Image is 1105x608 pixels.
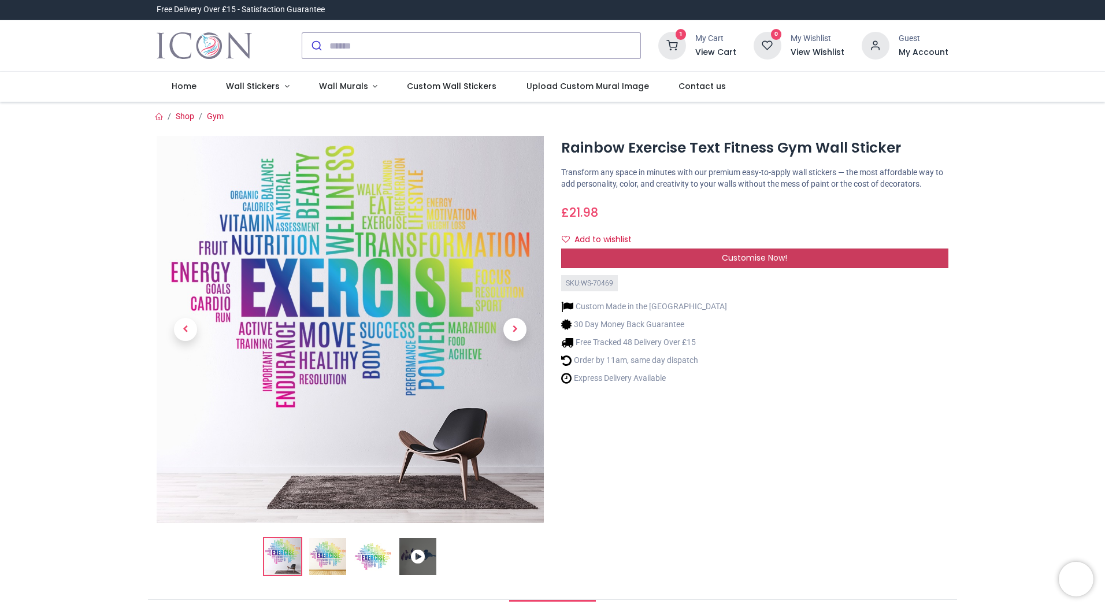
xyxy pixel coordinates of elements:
[561,318,727,331] li: 30 Day Money Back Guarantee
[561,372,727,384] li: Express Delivery Available
[561,167,948,190] p: Transform any space in minutes with our premium easy-to-apply wall stickers — the most affordable...
[1059,562,1093,596] iframe: Brevo live chat
[319,80,368,92] span: Wall Murals
[561,301,727,313] li: Custom Made in the [GEOGRAPHIC_DATA]
[899,33,948,45] div: Guest
[561,204,598,221] span: £
[157,29,252,62] img: Icon Wall Stickers
[695,47,736,58] a: View Cart
[354,538,391,575] img: WS-70469-03
[561,138,948,158] h1: Rainbow Exercise Text Fitness Gym Wall Sticker
[561,354,727,366] li: Order by 11am, same day dispatch
[302,33,329,58] button: Submit
[157,4,325,16] div: Free Delivery Over £15 - Satisfaction Guarantee
[526,80,649,92] span: Upload Custom Mural Image
[676,29,687,40] sup: 1
[309,538,346,575] img: WS-70469-02
[157,194,214,465] a: Previous
[561,336,727,349] li: Free Tracked 48 Delivery Over £15
[899,47,948,58] a: My Account
[226,80,280,92] span: Wall Stickers
[157,29,252,62] a: Logo of Icon Wall Stickers
[176,112,194,121] a: Shop
[561,275,618,292] div: SKU: WS-70469
[486,194,544,465] a: Next
[695,33,736,45] div: My Cart
[407,80,496,92] span: Custom Wall Stickers
[722,252,787,264] span: Customise Now!
[157,136,544,523] img: Rainbow Exercise Text Fitness Gym Wall Sticker
[172,80,196,92] span: Home
[207,112,224,121] a: Gym
[562,235,570,243] i: Add to wishlist
[791,47,844,58] a: View Wishlist
[503,318,526,341] span: Next
[561,230,642,250] button: Add to wishlistAdd to wishlist
[211,72,304,102] a: Wall Stickers
[174,318,197,341] span: Previous
[791,33,844,45] div: My Wishlist
[569,204,598,221] span: 21.98
[771,29,782,40] sup: 0
[658,40,686,50] a: 1
[264,538,301,575] img: Rainbow Exercise Text Fitness Gym Wall Sticker
[678,80,726,92] span: Contact us
[706,4,948,16] iframe: Customer reviews powered by Trustpilot
[754,40,781,50] a: 0
[304,72,392,102] a: Wall Murals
